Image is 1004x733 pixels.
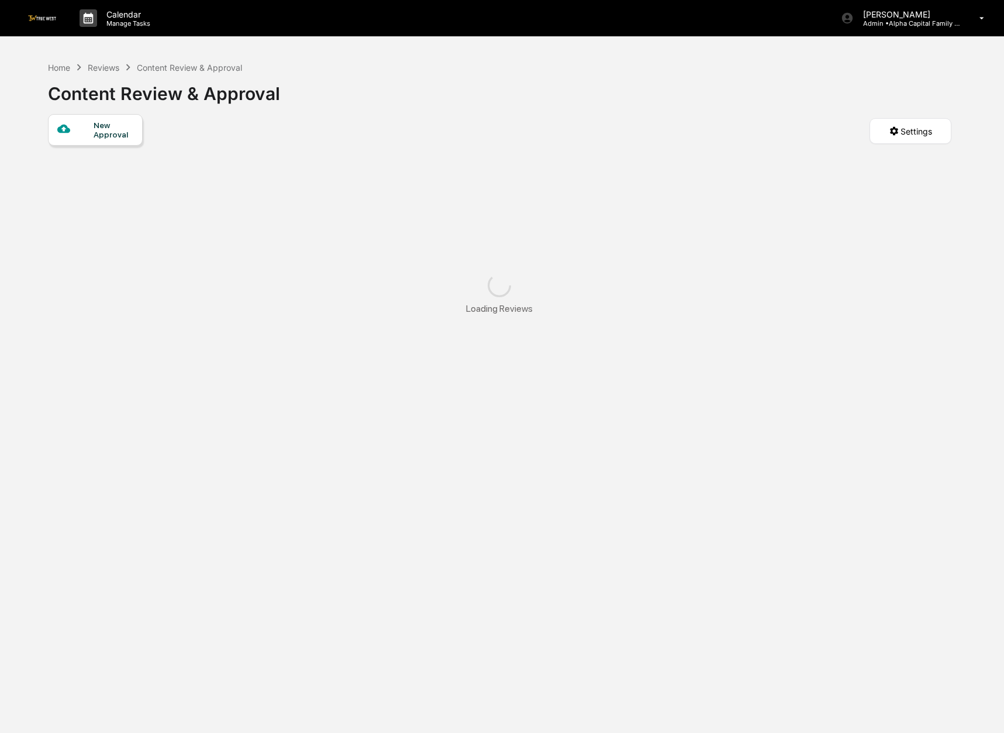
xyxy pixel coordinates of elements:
div: Home [48,63,70,73]
p: [PERSON_NAME] [854,9,962,19]
button: Settings [870,118,951,144]
p: Calendar [97,9,156,19]
div: Content Review & Approval [48,74,280,104]
div: Content Review & Approval [137,63,242,73]
div: Loading Reviews [466,303,533,314]
img: logo [28,15,56,20]
div: New Approval [94,121,133,139]
div: Reviews [88,63,119,73]
p: Manage Tasks [97,19,156,27]
p: Admin • Alpha Capital Family Office [854,19,962,27]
